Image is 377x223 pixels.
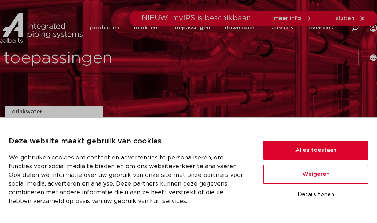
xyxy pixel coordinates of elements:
[263,141,368,160] button: Alles toestaan
[336,15,365,22] a: sluiten
[134,13,157,42] a: markten
[270,13,294,42] a: services
[263,188,368,201] button: Details tonen
[263,165,368,184] button: Weigeren
[274,15,312,22] a: meer info
[274,16,301,21] span: meer info
[12,106,96,118] a: drinkwater
[370,13,377,42] div: my IPS
[90,13,119,42] a: producten
[90,13,333,42] nav: Menu
[336,16,354,21] span: sluiten
[9,153,246,206] p: We gebruiken cookies om content en advertenties te personaliseren, om functies voor social media ...
[308,13,333,42] a: over ons
[172,13,210,42] a: toepassingen
[9,136,246,147] p: Deze website maakt gebruik van cookies
[225,13,256,42] a: downloads
[142,15,250,22] span: NIEUW: myIPS is beschikbaar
